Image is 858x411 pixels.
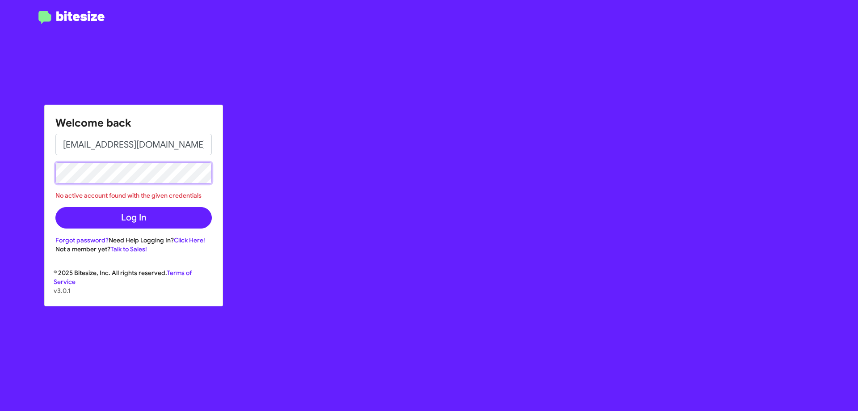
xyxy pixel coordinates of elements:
input: Email address [55,134,212,155]
button: Log In [55,207,212,229]
div: No active account found with the given credentials [55,191,212,200]
div: Not a member yet? [55,245,212,254]
div: Need Help Logging In? [55,236,212,245]
a: Click Here! [174,236,205,244]
a: Talk to Sales! [110,245,147,253]
div: © 2025 Bitesize, Inc. All rights reserved. [45,268,223,306]
p: v3.0.1 [54,286,214,295]
a: Forgot password? [55,236,109,244]
h1: Welcome back [55,116,212,130]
